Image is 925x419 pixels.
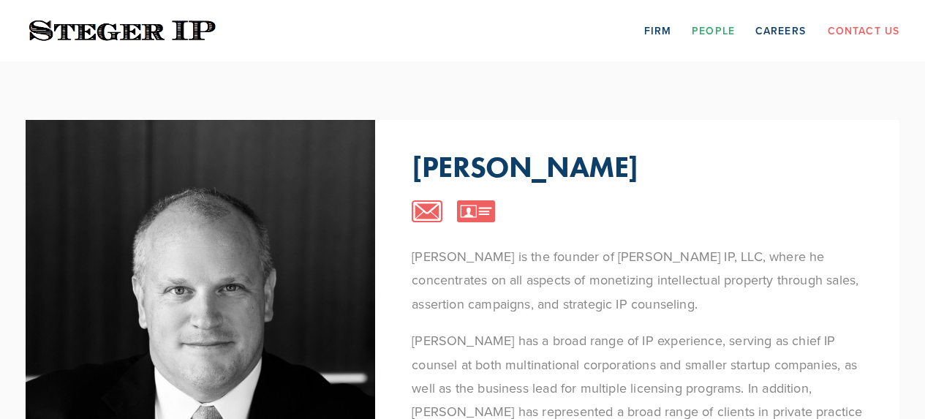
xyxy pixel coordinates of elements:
img: vcard-icon [457,200,495,222]
a: People [692,19,735,42]
img: Steger IP | Trust. Experience. Results. [26,17,219,45]
a: Contact Us [828,19,899,42]
a: Careers [755,19,806,42]
p: [PERSON_NAME] is the founder of [PERSON_NAME] IP, LLC, where he concentrates on all aspects of mo... [412,245,863,316]
p: [PERSON_NAME] [412,149,638,184]
a: Firm [644,19,671,42]
img: email-icon [412,200,442,222]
